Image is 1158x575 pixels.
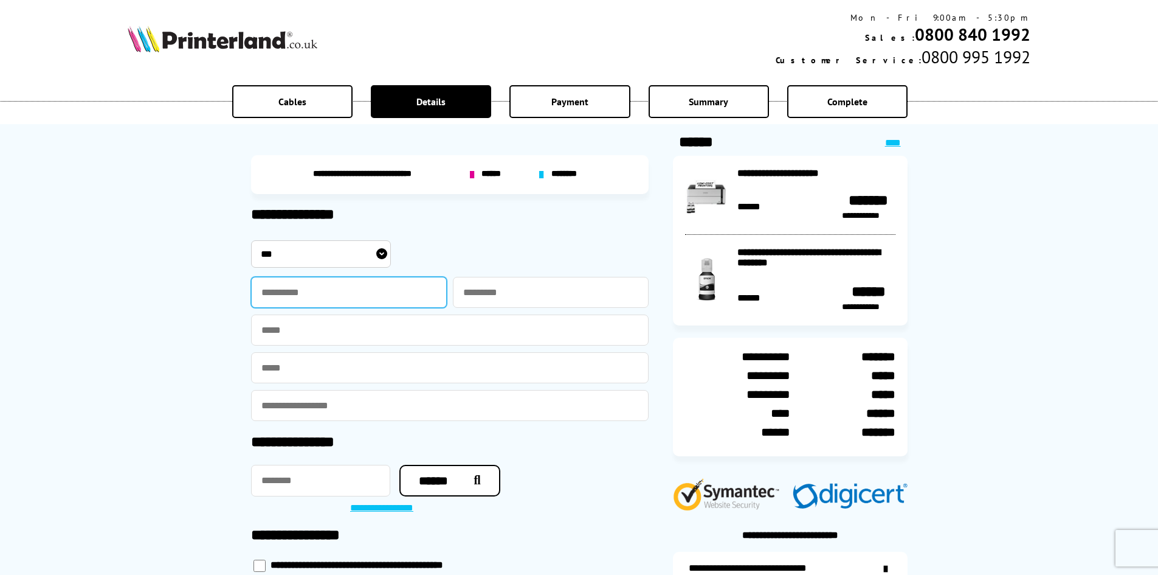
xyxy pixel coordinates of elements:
span: 0800 995 1992 [922,46,1030,68]
span: Complete [827,96,867,108]
a: 0800 840 1992 [915,23,1030,46]
span: Sales: [865,32,915,43]
span: Customer Service: [776,55,922,66]
span: Cables [278,96,306,108]
span: Details [416,96,446,108]
span: Payment [551,96,588,108]
span: Summary [689,96,728,108]
div: Mon - Fri 9:00am - 5:30pm [776,12,1030,23]
img: Printerland Logo [128,26,317,52]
